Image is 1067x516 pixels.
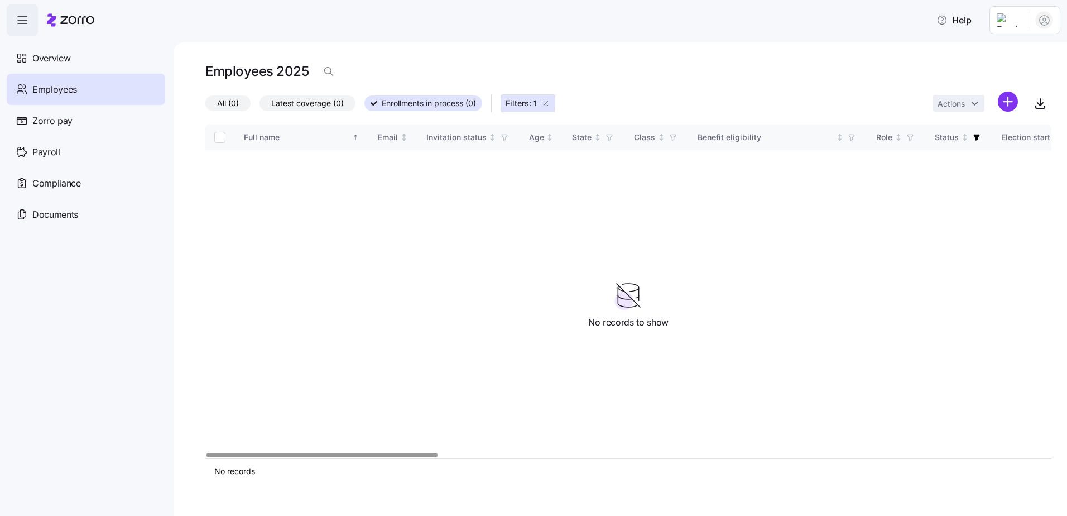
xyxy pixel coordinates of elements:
th: RoleNot sorted [867,125,926,150]
div: Invitation status [426,131,487,144]
button: Filters: 1 [501,94,555,112]
th: AgeNot sorted [520,125,564,150]
span: Employees [32,83,77,97]
div: Election start [1001,131,1050,144]
a: Overview [7,42,165,74]
th: Benefit eligibilityNot sorted [689,125,867,150]
span: Zorro pay [32,114,73,128]
span: All (0) [217,96,239,111]
div: Not sorted [895,133,902,141]
span: No records to show [588,316,669,329]
a: Payroll [7,136,165,168]
div: Status [935,131,959,144]
span: Enrollments in process (0) [382,96,476,111]
a: Employees [7,74,165,105]
div: Not sorted [546,133,554,141]
th: EmailNot sorted [369,125,417,150]
div: Not sorted [836,133,844,141]
input: Select all records [214,132,225,143]
span: Documents [32,208,78,222]
div: Sorted ascending [352,133,359,141]
span: Compliance [32,176,81,190]
button: Help [927,9,981,31]
div: Not sorted [594,133,602,141]
div: Full name [244,131,350,144]
th: Full nameSorted ascending [235,125,369,150]
th: ClassNot sorted [625,125,689,150]
span: Filters: 1 [506,98,537,109]
span: Latest coverage (0) [271,96,344,111]
span: Payroll [32,145,60,159]
div: Age [529,131,544,144]
div: Not sorted [961,133,969,141]
div: Role [876,131,892,144]
img: Employer logo [997,13,1019,27]
div: Benefit eligibility [698,131,834,144]
button: Actions [933,95,984,112]
th: Invitation statusNot sorted [417,125,520,150]
div: No records [214,466,1042,477]
span: Actions [938,100,965,108]
th: StateNot sorted [563,125,625,150]
a: Compliance [7,168,165,199]
th: StatusNot sorted [926,125,992,150]
div: State [572,131,592,144]
div: Email [378,131,398,144]
h1: Employees 2025 [205,63,309,80]
span: Overview [32,51,70,65]
div: Class [634,131,655,144]
div: Not sorted [488,133,496,141]
a: Documents [7,199,165,230]
div: Not sorted [400,133,408,141]
div: Not sorted [657,133,665,141]
a: Zorro pay [7,105,165,136]
span: Help [936,13,972,27]
svg: add icon [998,92,1018,112]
